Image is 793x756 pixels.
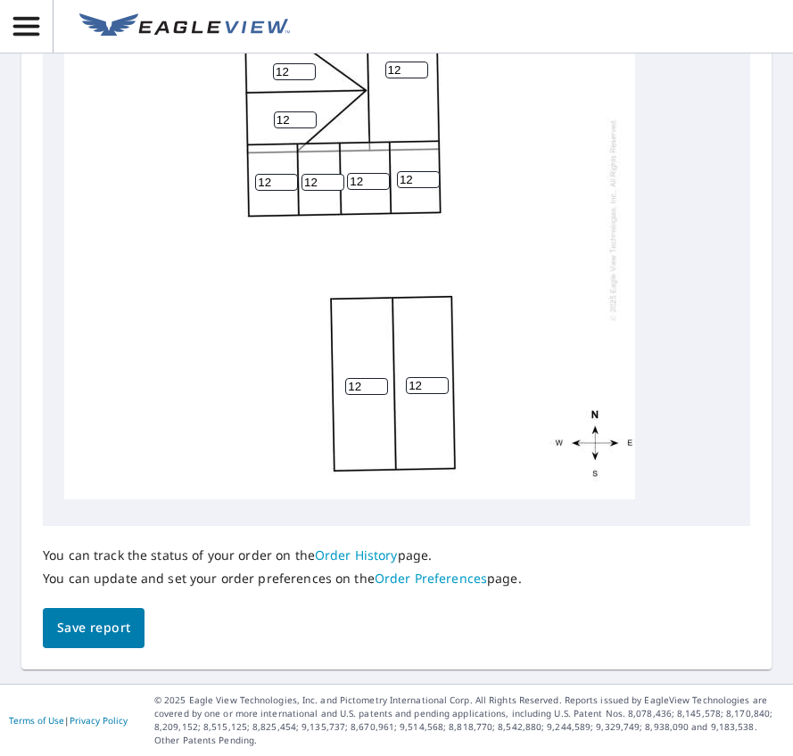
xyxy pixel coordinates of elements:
a: Privacy Policy [70,714,128,727]
a: EV Logo [69,3,301,51]
a: Terms of Use [9,714,64,727]
p: You can update and set your order preferences on the page. [43,571,522,587]
p: | [9,715,128,726]
a: Order History [315,546,398,563]
img: EV Logo [79,13,290,40]
p: © 2025 Eagle View Technologies, Inc. and Pictometry International Corp. All Rights Reserved. Repo... [154,694,784,747]
span: Save report [57,617,130,639]
p: You can track the status of your order on the page. [43,547,522,563]
a: Order Preferences [375,570,487,587]
button: Save report [43,608,145,648]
